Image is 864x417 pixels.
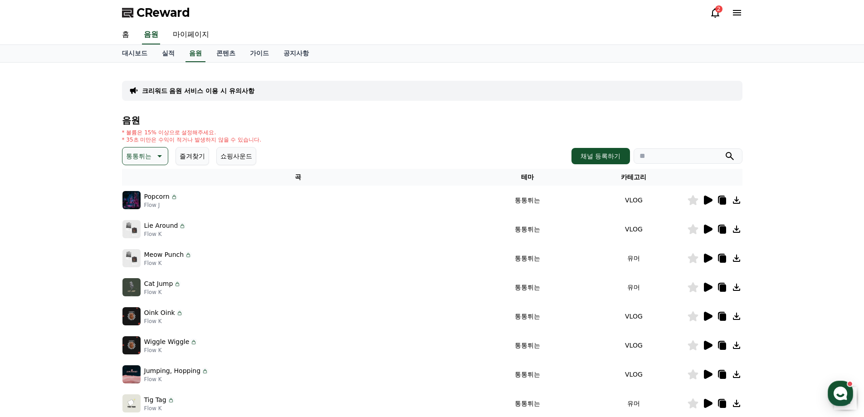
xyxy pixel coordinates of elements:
[126,150,151,162] p: 통통튀는
[142,25,160,44] a: 음원
[243,45,276,62] a: 가이드
[115,25,137,44] a: 홈
[144,337,190,347] p: Wiggle Wiggle
[122,365,141,383] img: music
[122,191,141,209] img: music
[581,186,687,215] td: VLOG
[474,186,581,215] td: 통통튀는
[474,302,581,331] td: 통통튀는
[474,331,581,360] td: 통통튀는
[581,215,687,244] td: VLOG
[209,45,243,62] a: 콘텐츠
[216,147,256,165] button: 쇼핑사운드
[581,169,687,186] th: 카테고리
[144,279,173,289] p: Cat Jump
[122,115,742,125] h4: 음원
[144,405,175,412] p: Flow K
[276,45,316,62] a: 공지사항
[166,25,216,44] a: 마이페이지
[144,366,201,376] p: Jumping, Hopping
[710,7,721,18] a: 2
[122,394,141,412] img: music
[122,249,141,267] img: music
[122,136,262,143] p: * 35초 미만은 수익이 적거나 발생하지 않을 수 있습니다.
[144,250,184,260] p: Meow Punch
[571,148,630,164] button: 채널 등록하기
[581,331,687,360] td: VLOG
[581,244,687,273] td: 유머
[144,376,209,383] p: Flow K
[122,336,141,354] img: music
[155,45,182,62] a: 실적
[474,244,581,273] td: 통통튀는
[122,169,475,186] th: 곡
[122,220,141,238] img: music
[115,45,155,62] a: 대시보드
[144,395,166,405] p: Tig Tag
[581,302,687,331] td: VLOG
[144,308,175,318] p: Oink Oink
[144,231,186,238] p: Flow K
[474,215,581,244] td: 통통튀는
[144,260,192,267] p: Flow K
[122,307,141,325] img: music
[715,5,722,13] div: 2
[581,273,687,302] td: 유머
[474,273,581,302] td: 통통튀는
[144,201,178,209] p: Flow J
[144,221,178,231] p: Lie Around
[122,5,190,20] a: CReward
[137,5,190,20] span: CReward
[176,147,209,165] button: 즐겨찾기
[144,347,198,354] p: Flow K
[142,86,254,95] a: 크리워드 음원 서비스 이용 시 유의사항
[144,289,181,296] p: Flow K
[474,360,581,389] td: 통통튀는
[144,318,183,325] p: Flow K
[185,45,205,62] a: 음원
[144,192,170,201] p: Popcorn
[581,360,687,389] td: VLOG
[474,169,581,186] th: 테마
[122,147,168,165] button: 통통튀는
[122,278,141,296] img: music
[122,129,262,136] p: * 볼륨은 15% 이상으로 설정해주세요.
